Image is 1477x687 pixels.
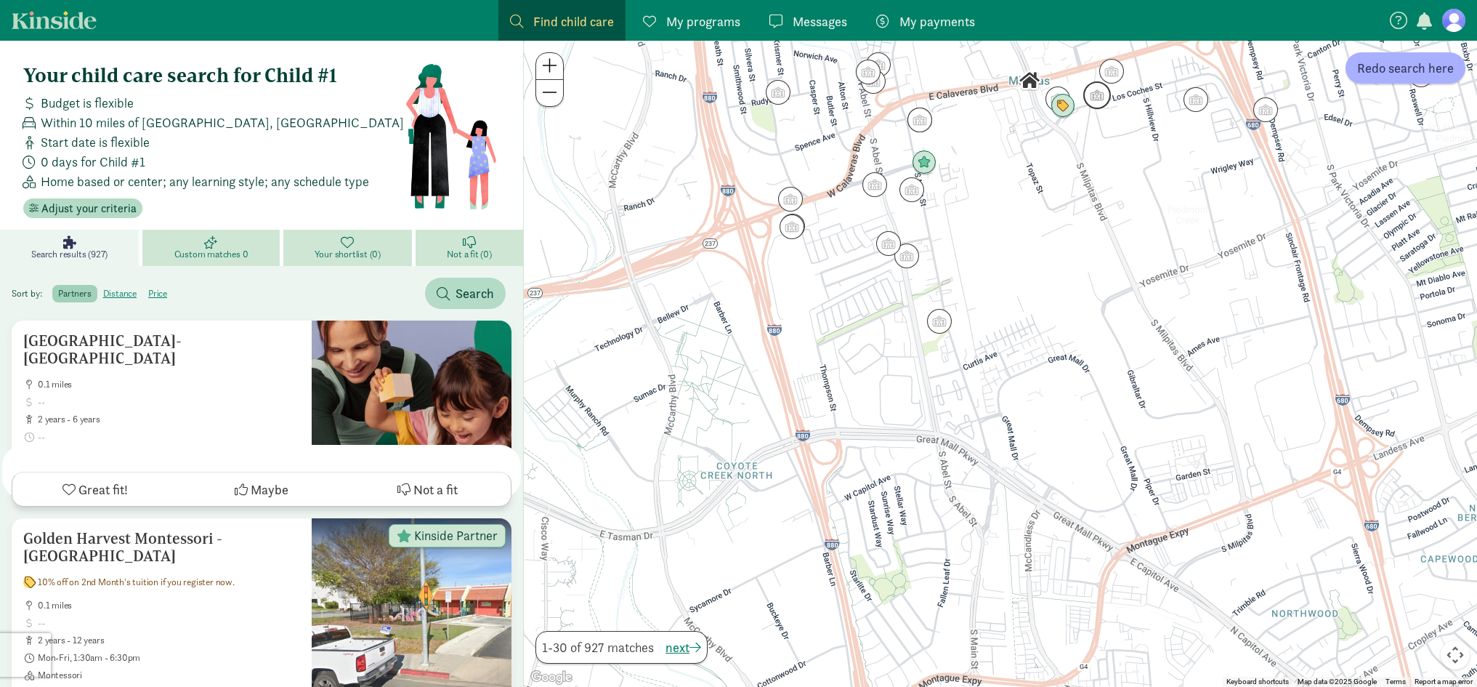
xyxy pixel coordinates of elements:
[527,668,575,687] img: Google
[1346,52,1465,84] button: Redo search here
[38,576,235,588] span: 10% off on 2nd Month's tuition if you register now.
[31,249,108,260] span: Search results (927)
[876,231,901,256] div: Click to see details
[414,529,498,542] span: Kinside Partner
[1415,678,1473,686] a: Report a map error
[41,200,137,217] span: Adjust your criteria
[97,285,142,302] label: distance
[899,177,924,202] div: Click to see details
[1183,87,1208,112] div: Click to see details
[38,635,300,646] span: 2 years - 12 years
[793,12,847,31] span: Messages
[283,230,416,266] a: Your shortlist (0)
[413,480,458,499] span: Not a fit
[344,473,511,506] button: Not a fit
[861,69,886,94] div: Click to see details
[780,214,804,239] div: Click to see details
[912,150,936,175] div: Click to see details
[1357,58,1454,78] span: Redo search here
[41,132,150,152] span: Start date is flexible
[1099,59,1124,84] div: Click to see details
[416,230,523,266] a: Not a fit (0)
[766,80,790,105] div: Click to see details
[23,64,405,87] h4: Your child care search for Child #1
[778,187,803,212] div: Click to see details
[780,214,805,238] div: Click to see details
[1441,640,1470,670] button: Map camera controls
[894,244,919,268] div: Click to see details
[1253,97,1278,122] div: Click to see details
[425,278,506,309] button: Search
[41,113,404,132] span: Within 10 miles of [GEOGRAPHIC_DATA], [GEOGRAPHIC_DATA]
[866,52,891,77] div: Click to see details
[665,638,701,657] button: next
[12,11,97,29] a: Kinside
[38,414,300,425] span: 2 years - 6 years
[38,600,300,611] span: 0.1 miles
[23,332,300,367] h5: [GEOGRAPHIC_DATA]-[GEOGRAPHIC_DATA]
[1385,678,1406,686] a: Terms (opens in new tab)
[899,12,975,31] span: My payments
[315,249,381,260] span: Your shortlist (0)
[142,230,283,266] a: Custom matches 0
[41,93,134,113] span: Budget is flexible
[78,480,128,499] span: Great fit!
[38,670,300,681] span: Montessori
[142,285,173,302] label: price
[1051,94,1075,118] div: Click to see details
[1045,87,1070,111] div: Click to see details
[1409,63,1433,87] div: Click to see details
[447,249,491,260] span: Not a fit (0)
[38,379,300,390] span: 0.1 miles
[907,108,932,132] div: Click to see details
[23,530,300,565] h5: Golden Harvest Montessori - [GEOGRAPHIC_DATA]
[456,284,494,303] span: Search
[12,473,179,506] button: Great fit!
[41,152,145,172] span: 0 days for Child #1
[38,449,300,460] span: Center, Montessori
[1083,81,1111,109] div: Click to see details
[666,12,740,31] span: My programs
[52,285,97,302] label: partners
[1017,68,1042,93] div: Click to see details
[927,309,952,334] div: Click to see details
[542,638,654,657] span: 1-30 of 927 matches
[1226,677,1289,687] button: Keyboard shortcuts
[174,249,248,260] span: Custom matches 0
[12,287,50,300] span: Sort by:
[1298,678,1377,686] span: Map data ©2025 Google
[527,668,575,687] a: Open this area in Google Maps (opens a new window)
[179,473,345,506] button: Maybe
[862,172,887,197] div: Click to see details
[41,172,369,191] span: Home based or center; any learning style; any schedule type
[38,652,300,664] span: Mon-Fri, 1:30am - 6:30pm
[251,480,288,499] span: Maybe
[23,198,142,219] button: Adjust your criteria
[533,12,614,31] span: Find child care
[856,60,881,84] div: Click to see details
